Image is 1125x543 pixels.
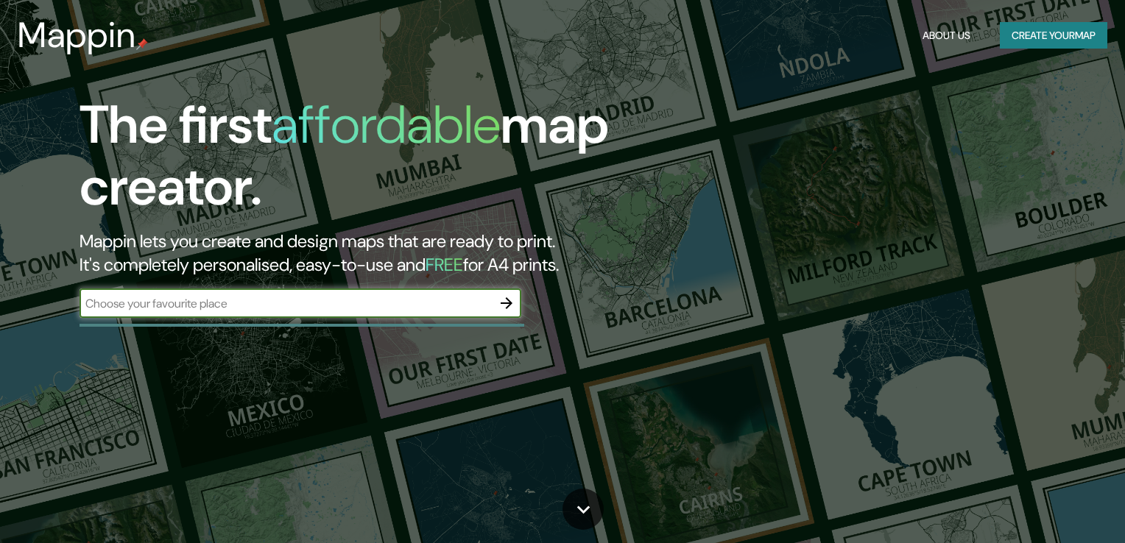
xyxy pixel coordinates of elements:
input: Choose your favourite place [80,295,492,312]
button: Create yourmap [1000,22,1107,49]
h5: FREE [426,253,463,276]
h1: affordable [272,90,501,159]
h2: Mappin lets you create and design maps that are ready to print. It's completely personalised, eas... [80,230,642,277]
img: mappin-pin [136,38,148,50]
h3: Mappin [18,15,136,56]
h1: The first map creator. [80,94,642,230]
button: About Us [917,22,976,49]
